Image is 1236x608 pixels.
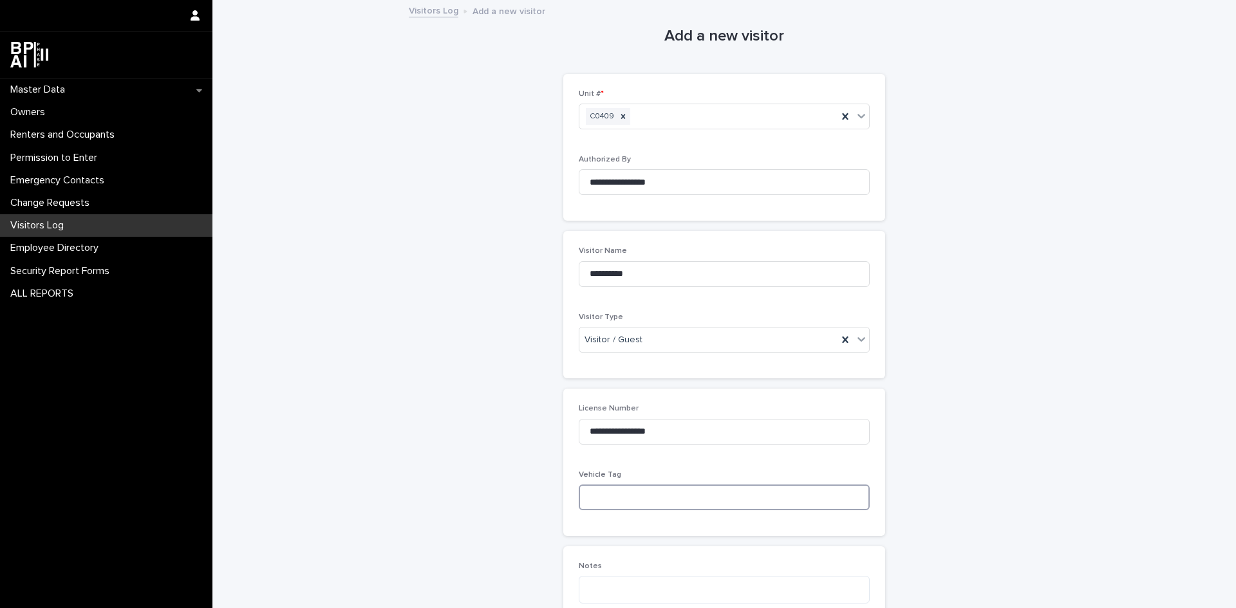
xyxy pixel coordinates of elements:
[409,3,458,17] a: Visitors Log
[579,405,639,412] span: License Number
[579,471,621,479] span: Vehicle Tag
[5,84,75,96] p: Master Data
[585,333,642,347] span: Visitor / Guest
[5,242,109,254] p: Employee Directory
[10,42,48,68] img: dwgmcNfxSF6WIOOXiGgu
[563,27,885,46] h1: Add a new visitor
[5,265,120,277] p: Security Report Forms
[5,106,55,118] p: Owners
[586,108,616,125] div: C0409
[5,129,125,141] p: Renters and Occupants
[5,152,108,164] p: Permission to Enter
[473,3,545,17] p: Add a new visitor
[579,313,623,321] span: Visitor Type
[579,90,604,98] span: Unit #
[5,288,84,300] p: ALL REPORTS
[5,219,74,232] p: Visitors Log
[579,562,602,570] span: Notes
[5,197,100,209] p: Change Requests
[579,247,627,255] span: Visitor Name
[579,156,631,163] span: Authorized By
[5,174,115,187] p: Emergency Contacts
